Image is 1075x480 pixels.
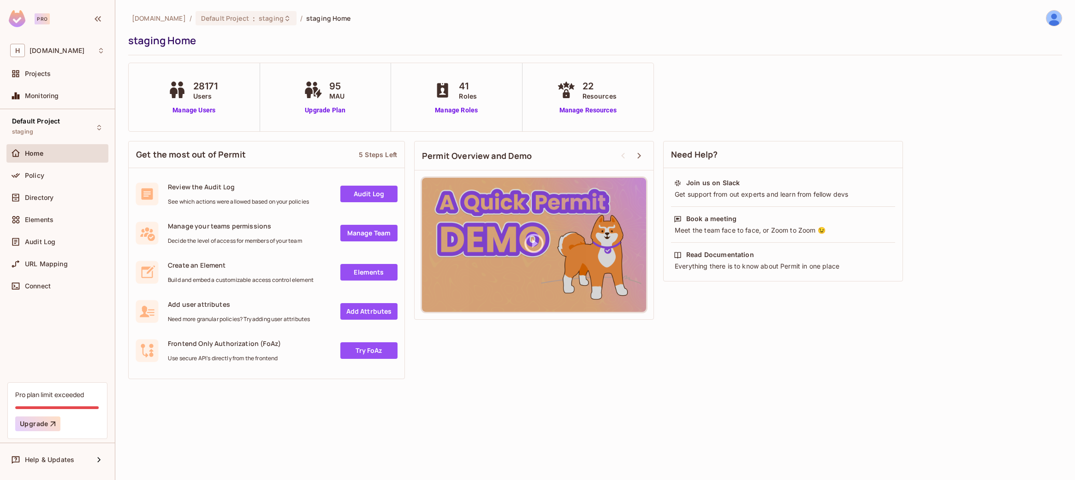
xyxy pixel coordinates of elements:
a: Add Attrbutes [340,303,398,320]
span: Default Project [12,117,60,125]
span: : [252,15,255,22]
a: Manage Users [166,105,223,115]
span: the active workspace [132,14,186,23]
div: Pro plan limit exceeded [15,390,84,399]
a: Try FoAz [340,342,398,359]
div: staging Home [128,34,1057,47]
span: staging [259,14,284,23]
span: Workspace: honeycombinsurance.com [30,47,84,54]
span: Review the Audit Log [168,182,309,191]
span: Directory [25,194,53,201]
a: Elements [340,264,398,281]
span: Projects [25,70,51,77]
a: Manage Roles [431,105,481,115]
span: 28171 [193,79,218,93]
span: Add user attributes [168,300,310,309]
span: Manage your teams permissions [168,222,302,230]
span: URL Mapping [25,260,68,268]
span: Users [193,91,218,101]
span: 41 [459,79,477,93]
span: Decide the level of access for members of your team [168,237,302,245]
span: Use secure API's directly from the frontend [168,355,281,362]
span: Policy [25,172,44,179]
div: Read Documentation [686,250,754,259]
span: Resources [582,91,617,101]
span: Connect [25,282,51,290]
span: 22 [582,79,617,93]
span: Help & Updates [25,456,74,463]
span: Elements [25,216,53,223]
span: staging [12,128,33,135]
button: Upgrade [15,416,60,431]
div: Join us on Slack [686,178,740,187]
span: 95 [329,79,344,93]
li: / [190,14,192,23]
img: Jake Samuels [1046,11,1062,26]
div: Get support from out experts and learn from fellow devs [674,190,892,199]
span: Get the most out of Permit [136,149,246,160]
span: Create an Element [168,261,314,269]
span: Need Help? [671,149,718,160]
img: SReyMgAAAABJRU5ErkJggg== [9,10,25,27]
span: staging Home [306,14,351,23]
span: Monitoring [25,92,59,100]
span: Home [25,150,44,157]
a: Upgrade Plan [302,105,349,115]
div: 5 Steps Left [359,150,397,159]
span: Permit Overview and Demo [422,150,532,162]
div: Meet the team face to face, or Zoom to Zoom 😉 [674,226,892,235]
span: Audit Log [25,238,55,246]
span: Default Project [201,14,249,23]
a: Manage Team [340,225,398,241]
span: See which actions were allowed based on your policies [168,198,309,205]
span: Frontend Only Authorization (FoAz) [168,339,281,348]
span: Need more granular policies? Try adding user attributes [168,316,310,323]
div: Book a meeting [686,214,736,223]
a: Audit Log [340,186,398,202]
li: / [300,14,303,23]
div: Everything there is to know about Permit in one place [674,262,892,271]
span: MAU [329,91,344,101]
span: Build and embed a customizable access control element [168,276,314,284]
a: Manage Resources [555,105,621,115]
span: Roles [459,91,477,101]
div: Pro [35,13,50,24]
span: H [10,44,25,57]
